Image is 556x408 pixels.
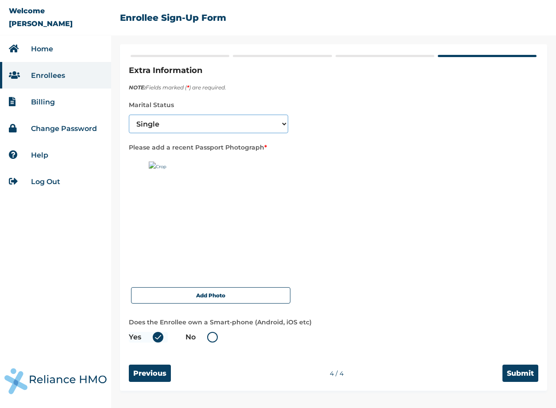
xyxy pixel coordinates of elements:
[9,7,45,15] p: Welcome
[31,71,65,80] a: Enrollees
[129,84,146,91] strong: NOTE:
[129,365,171,382] input: Previous
[185,332,222,343] label: No
[129,65,538,75] h2: Extra Information
[129,142,538,153] label: Please add a recent Passport Photograph
[129,84,538,91] p: Fields marked ( ) are required.
[129,100,538,110] label: Marital Status
[31,124,97,133] a: Change Password
[502,365,538,382] input: Submit
[149,162,259,272] img: Crop
[171,370,502,377] div: 4 / 4
[31,151,48,159] a: Help
[31,177,60,186] a: Log Out
[31,98,55,106] a: Billing
[129,317,538,327] label: Does the Enrollee own a Smart-phone (Android, iOS etc)
[4,368,107,394] img: RelianceHMO's Logo
[129,332,168,343] label: Yes
[9,19,73,28] p: [PERSON_NAME]
[31,45,53,53] a: Home
[120,12,226,23] h2: Enrollee Sign-Up Form
[131,287,290,304] button: Add Photo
